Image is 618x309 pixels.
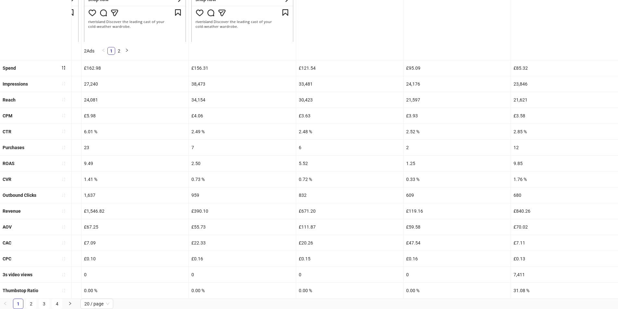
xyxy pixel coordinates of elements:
[125,48,129,52] span: right
[404,76,511,92] div: 24,176
[81,235,188,251] div: £7.09
[81,124,188,139] div: 6.01 %
[189,187,296,203] div: 959
[123,47,131,55] li: Next Page
[3,145,24,150] b: Purchases
[13,299,23,309] a: 1
[296,267,403,282] div: 0
[296,60,403,76] div: £121.54
[296,172,403,187] div: 0.72 %
[189,76,296,92] div: 38,473
[61,209,66,213] span: sort-ascending
[61,288,66,293] span: sort-ascending
[189,60,296,76] div: £156.31
[511,76,618,92] div: 23,846
[511,251,618,267] div: £0.13
[189,235,296,251] div: £22.33
[61,129,66,134] span: sort-ascending
[296,92,403,108] div: 30,423
[3,177,11,182] b: CVR
[296,187,403,203] div: 832
[81,187,188,203] div: 1,637
[511,283,618,298] div: 31.08 %
[3,65,16,71] b: Spend
[61,113,66,118] span: sort-ascending
[84,48,94,53] span: 2 Ads
[189,140,296,155] div: 7
[189,124,296,139] div: 2.49 %
[404,124,511,139] div: 2.52 %
[296,108,403,124] div: £3.63
[68,302,72,305] span: right
[189,156,296,171] div: 2.50
[3,161,15,166] b: ROAS
[107,47,115,55] li: 1
[3,97,16,102] b: Reach
[189,92,296,108] div: 34,154
[404,92,511,108] div: 21,597
[404,267,511,282] div: 0
[81,156,188,171] div: 9.49
[511,267,618,282] div: 7,411
[61,161,66,166] span: sort-ascending
[39,299,49,309] a: 3
[84,299,109,309] span: 20 / page
[189,267,296,282] div: 0
[61,193,66,197] span: sort-ascending
[65,299,75,309] li: Next Page
[81,140,188,155] div: 23
[3,113,12,118] b: CPM
[511,187,618,203] div: 680
[108,47,115,54] a: 1
[296,251,403,267] div: £0.15
[3,272,32,277] b: 3s video views
[511,124,618,139] div: 2.85 %
[189,283,296,298] div: 0.00 %
[26,299,36,309] li: 2
[3,256,11,261] b: CPC
[404,172,511,187] div: 0.33 %
[511,108,618,124] div: £3.58
[296,219,403,235] div: £111.87
[296,124,403,139] div: 2.48 %
[3,129,11,134] b: CTR
[81,60,188,76] div: £162.98
[189,203,296,219] div: £390.10
[80,299,113,309] div: Page Size
[189,251,296,267] div: £0.16
[189,219,296,235] div: £55.73
[404,156,511,171] div: 1.25
[296,203,403,219] div: £671.20
[61,145,66,150] span: sort-ascending
[404,203,511,219] div: £119.16
[404,60,511,76] div: £95.09
[100,47,107,55] li: Previous Page
[81,251,188,267] div: £0.10
[61,241,66,245] span: sort-ascending
[81,108,188,124] div: £5.98
[61,65,66,70] span: sort-descending
[3,81,28,87] b: Impressions
[102,48,105,52] span: left
[404,251,511,267] div: £0.16
[3,224,12,230] b: AOV
[61,256,66,261] span: sort-ascending
[404,283,511,298] div: 0.00 %
[61,81,66,86] span: sort-ascending
[61,225,66,229] span: sort-ascending
[100,47,107,55] button: left
[52,299,62,309] a: 4
[511,203,618,219] div: £840.26
[3,302,7,305] span: left
[511,60,618,76] div: £85.32
[65,299,75,309] button: right
[404,219,511,235] div: £59.58
[511,156,618,171] div: 9.85
[81,172,188,187] div: 1.41 %
[115,47,123,54] a: 2
[404,235,511,251] div: £47.54
[81,283,188,298] div: 0.00 %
